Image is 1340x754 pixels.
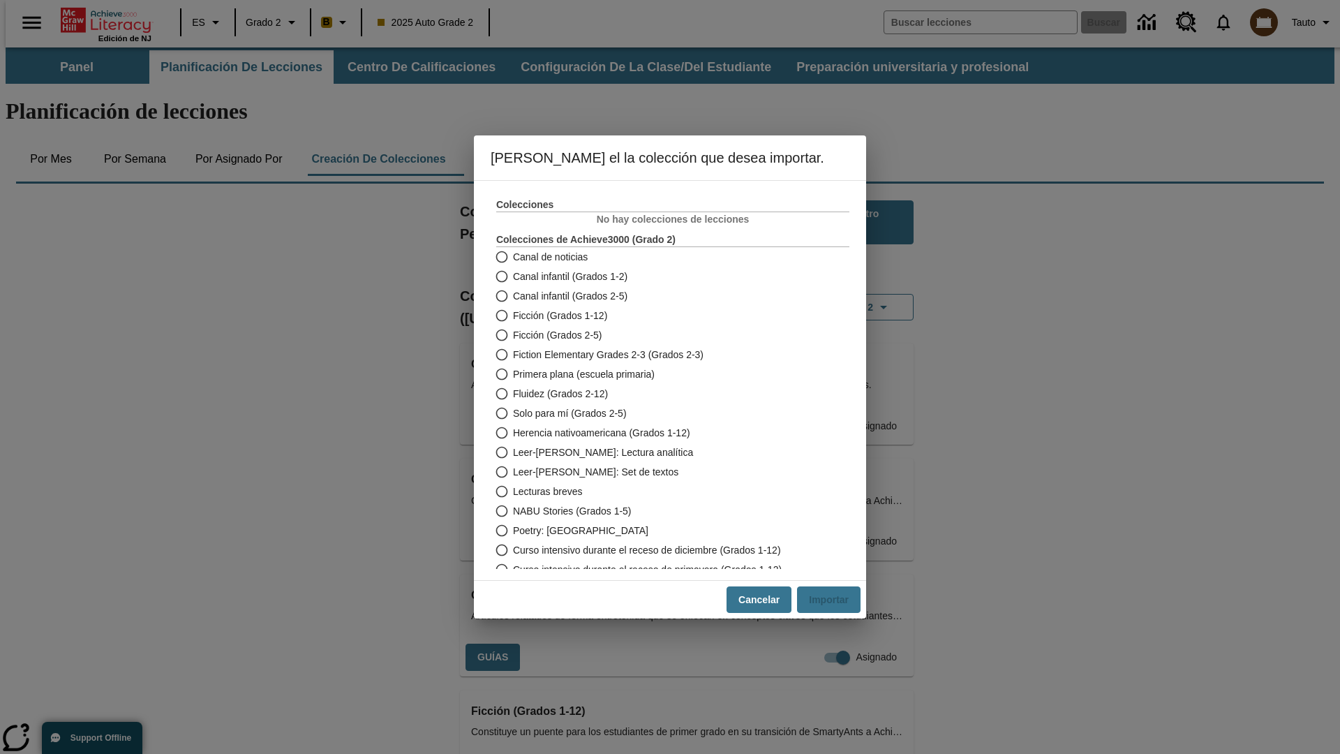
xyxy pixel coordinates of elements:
span: Leer-[PERSON_NAME]: Lectura analítica [513,445,693,460]
span: Primera plana (escuela primaria) [513,367,655,382]
span: Herencia nativoamericana (Grados 1-12) [513,426,690,441]
span: Fluidez (Grados 2-12) [513,387,608,401]
span: Fiction Elementary Grades 2-3 (Grados 2-3) [513,348,703,362]
span: Curso intensivo durante el receso de diciembre (Grados 1-12) [513,543,781,558]
span: Leer-[PERSON_NAME]: Set de textos [513,465,678,480]
span: Canal infantil (Grados 2-5) [513,289,627,304]
span: Canal de noticias [513,250,588,265]
span: Lecturas breves [513,485,583,499]
span: Canal infantil (Grados 1-2) [513,269,627,284]
span: Solo para mí (Grados 2-5) [513,406,627,421]
span: Ficción (Grados 1-12) [513,309,607,323]
h3: Colecciones [496,198,849,212]
span: Ficción (Grados 2-5) [513,328,602,343]
button: Cancelar [727,586,791,614]
h6: [PERSON_NAME] el la colección que desea importar. [474,135,866,180]
span: NABU Stories (Grados 1-5) [513,504,632,519]
p: No hay colecciones de lecciones [496,212,849,227]
span: Curso intensivo durante el receso de primavera (Grados 1-12) [513,563,782,577]
h3: Colecciones de Achieve3000 (Grado 2 ) [496,232,849,246]
span: Poetry: [GEOGRAPHIC_DATA] [513,524,648,538]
